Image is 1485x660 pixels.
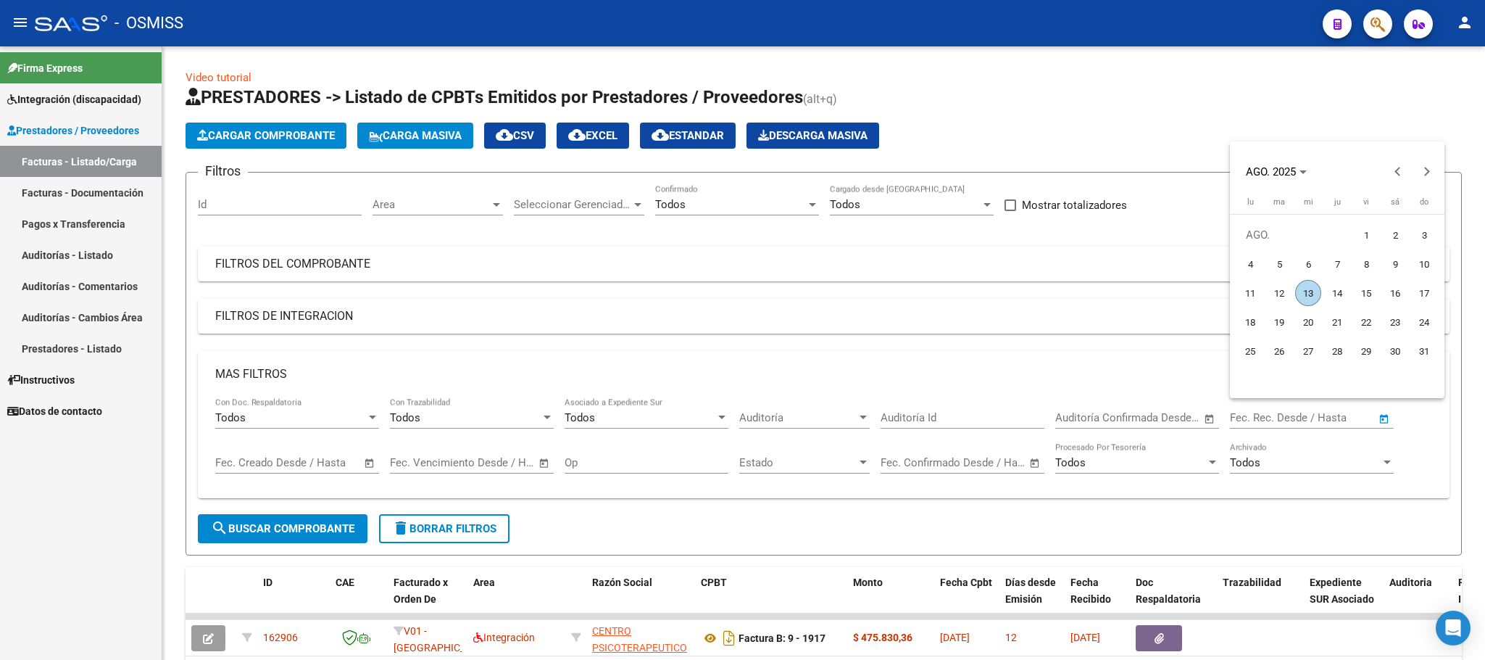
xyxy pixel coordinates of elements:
[1382,338,1408,364] span: 30
[1265,279,1294,308] button: 12 de agosto de 2025
[1363,197,1369,207] span: vi
[1411,251,1437,277] span: 10
[1237,309,1263,335] span: 18
[1410,279,1439,308] button: 17 de agosto de 2025
[1236,220,1352,249] td: AGO.
[1410,249,1439,279] button: 10 de agosto de 2025
[1352,279,1381,308] button: 15 de agosto de 2025
[1294,337,1323,366] button: 27 de agosto de 2025
[1236,308,1265,337] button: 18 de agosto de 2025
[1411,309,1437,335] span: 24
[1353,338,1379,364] span: 29
[1246,165,1296,178] span: AGO. 2025
[1353,222,1379,248] span: 1
[1237,251,1263,277] span: 4
[1265,337,1294,366] button: 26 de agosto de 2025
[1411,338,1437,364] span: 31
[1295,338,1321,364] span: 27
[1265,249,1294,279] button: 5 de agosto de 2025
[1382,222,1408,248] span: 2
[1353,309,1379,335] span: 22
[1352,249,1381,279] button: 8 de agosto de 2025
[1381,220,1410,249] button: 2 de agosto de 2025
[1353,251,1379,277] span: 8
[1334,197,1341,207] span: ju
[1304,197,1313,207] span: mi
[1295,309,1321,335] span: 20
[1324,251,1350,277] span: 7
[1382,280,1408,306] span: 16
[1381,279,1410,308] button: 16 de agosto de 2025
[1236,249,1265,279] button: 4 de agosto de 2025
[1324,309,1350,335] span: 21
[1323,308,1352,337] button: 21 de agosto de 2025
[1240,159,1313,185] button: Choose month and year
[1266,338,1292,364] span: 26
[1353,280,1379,306] span: 15
[1266,280,1292,306] span: 12
[1324,280,1350,306] span: 14
[1236,337,1265,366] button: 25 de agosto de 2025
[1383,157,1412,186] button: Previous month
[1295,251,1321,277] span: 6
[1294,249,1323,279] button: 6 de agosto de 2025
[1410,308,1439,337] button: 24 de agosto de 2025
[1352,220,1381,249] button: 1 de agosto de 2025
[1412,157,1441,186] button: Next month
[1352,337,1381,366] button: 29 de agosto de 2025
[1273,197,1285,207] span: ma
[1381,249,1410,279] button: 9 de agosto de 2025
[1436,611,1471,645] div: Open Intercom Messenger
[1236,279,1265,308] button: 11 de agosto de 2025
[1381,308,1410,337] button: 23 de agosto de 2025
[1411,222,1437,248] span: 3
[1382,251,1408,277] span: 9
[1295,280,1321,306] span: 13
[1294,279,1323,308] button: 13 de agosto de 2025
[1411,280,1437,306] span: 17
[1391,197,1399,207] span: sá
[1420,197,1428,207] span: do
[1265,308,1294,337] button: 19 de agosto de 2025
[1323,249,1352,279] button: 7 de agosto de 2025
[1323,279,1352,308] button: 14 de agosto de 2025
[1382,309,1408,335] span: 23
[1237,280,1263,306] span: 11
[1410,337,1439,366] button: 31 de agosto de 2025
[1266,309,1292,335] span: 19
[1381,337,1410,366] button: 30 de agosto de 2025
[1266,251,1292,277] span: 5
[1247,197,1254,207] span: lu
[1324,338,1350,364] span: 28
[1237,338,1263,364] span: 25
[1352,308,1381,337] button: 22 de agosto de 2025
[1323,337,1352,366] button: 28 de agosto de 2025
[1294,308,1323,337] button: 20 de agosto de 2025
[1410,220,1439,249] button: 3 de agosto de 2025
